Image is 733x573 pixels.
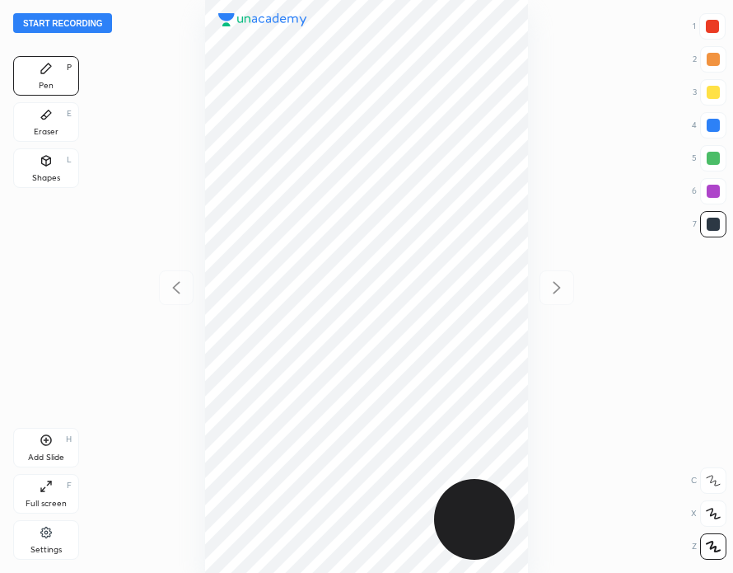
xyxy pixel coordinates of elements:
div: 1 [693,13,726,40]
div: Add Slide [28,453,64,462]
div: C [691,467,726,494]
div: 3 [693,79,726,106]
div: P [67,63,72,72]
div: 2 [693,46,726,73]
div: Eraser [34,128,58,136]
div: Pen [39,82,54,90]
div: Settings [30,546,62,554]
div: L [67,156,72,164]
div: Full screen [26,500,67,508]
div: Z [692,533,726,560]
div: 6 [692,178,726,204]
div: E [67,110,72,118]
div: 7 [693,211,726,237]
div: 4 [692,112,726,139]
div: 5 [692,145,726,171]
div: F [67,481,72,490]
button: Start recording [13,13,112,33]
div: Shapes [32,174,60,182]
img: logo.38c385cc.svg [218,13,307,26]
div: H [66,435,72,444]
div: X [691,500,726,527]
